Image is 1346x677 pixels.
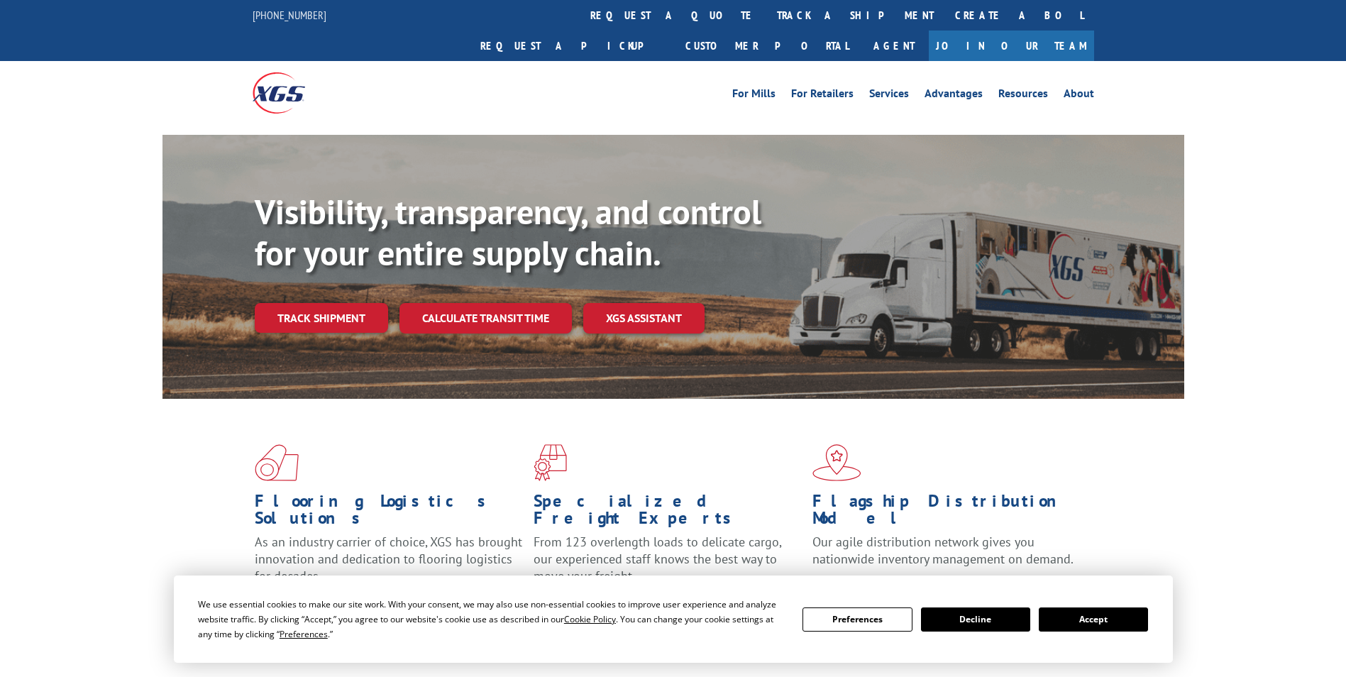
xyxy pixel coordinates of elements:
span: Cookie Policy [564,613,616,625]
img: xgs-icon-flagship-distribution-model-red [812,444,861,481]
a: Calculate transit time [399,303,572,334]
a: Join Our Team [929,31,1094,61]
div: Cookie Consent Prompt [174,576,1173,663]
div: We use essential cookies to make our site work. With your consent, we may also use non-essential ... [198,597,785,642]
p: From 123 overlength loads to delicate cargo, our experienced staff knows the best way to move you... [534,534,802,597]
a: Agent [859,31,929,61]
button: Accept [1039,607,1148,632]
a: About [1064,88,1094,104]
a: Request a pickup [470,31,675,61]
img: xgs-icon-focused-on-flooring-red [534,444,567,481]
h1: Flooring Logistics Solutions [255,492,523,534]
a: For Mills [732,88,776,104]
h1: Specialized Freight Experts [534,492,802,534]
img: xgs-icon-total-supply-chain-intelligence-red [255,444,299,481]
a: For Retailers [791,88,854,104]
button: Preferences [802,607,912,632]
a: Advantages [925,88,983,104]
a: Resources [998,88,1048,104]
span: As an industry carrier of choice, XGS has brought innovation and dedication to flooring logistics... [255,534,522,584]
h1: Flagship Distribution Model [812,492,1081,534]
span: Our agile distribution network gives you nationwide inventory management on demand. [812,534,1074,567]
a: XGS ASSISTANT [583,303,705,334]
b: Visibility, transparency, and control for your entire supply chain. [255,189,761,275]
span: Preferences [280,628,328,640]
button: Decline [921,607,1030,632]
a: Customer Portal [675,31,859,61]
a: [PHONE_NUMBER] [253,8,326,22]
a: Track shipment [255,303,388,333]
a: Services [869,88,909,104]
